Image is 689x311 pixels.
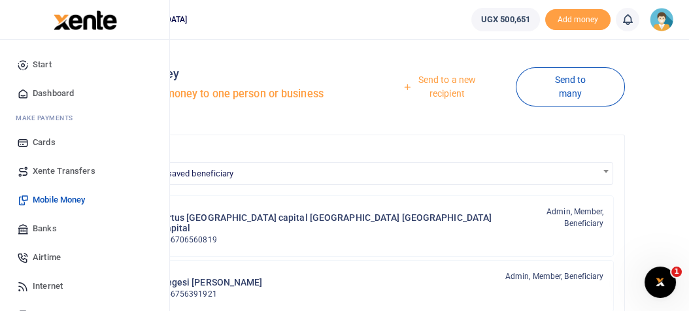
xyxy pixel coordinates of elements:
span: Dashboard [33,87,74,100]
a: Internet [10,272,159,301]
li: M [10,108,159,128]
img: logo-large [54,10,117,30]
span: Admin, Member, Beneficiary [509,206,604,229]
span: 1 [671,267,682,277]
p: 256756391921 [161,288,262,301]
span: Search for a saved beneficiary [114,163,613,183]
a: OacOac Ortus [GEOGRAPHIC_DATA] capital [GEOGRAPHIC_DATA] [GEOGRAPHIC_DATA] capital 256706560819 A... [114,195,614,257]
h6: Legesi [PERSON_NAME] [161,277,262,288]
img: profile-user [650,8,673,31]
span: Internet [33,280,63,293]
iframe: Intercom live chat [645,267,676,298]
a: UGX 500,651 [471,8,540,31]
span: Start [33,58,52,71]
span: Airtime [33,251,61,264]
a: Airtime [10,243,159,272]
a: Add money [545,14,611,24]
h6: Ortus [GEOGRAPHIC_DATA] capital [GEOGRAPHIC_DATA] [GEOGRAPHIC_DATA] capital [161,212,509,235]
a: Mobile Money [10,186,159,214]
span: Add money [545,9,611,31]
a: profile-user [650,8,679,31]
li: Wallet ballance [466,8,545,31]
span: ake Payments [22,113,73,123]
span: Admin, Member, Beneficiary [505,270,604,282]
h5: Send mobile money to one person or business [103,88,359,101]
a: Start [10,50,159,79]
span: Search for a saved beneficiary [113,162,613,185]
span: Xente Transfers [33,165,95,178]
li: Toup your wallet [545,9,611,31]
span: Cards [33,136,56,149]
span: Mobile Money [33,193,85,206]
a: Send to many [516,67,626,106]
p: 256706560819 [161,234,509,246]
a: Send to a new recipient [369,68,516,105]
a: Banks [10,214,159,243]
a: logo-small logo-large logo-large [52,14,117,24]
a: Xente Transfers [10,157,159,186]
span: Banks [33,222,57,235]
span: UGX 500,651 [481,13,530,26]
a: Cards [10,128,159,157]
span: Search for a saved beneficiary [119,169,233,178]
h4: Mobile Money [103,67,359,81]
a: Dashboard [10,79,159,108]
